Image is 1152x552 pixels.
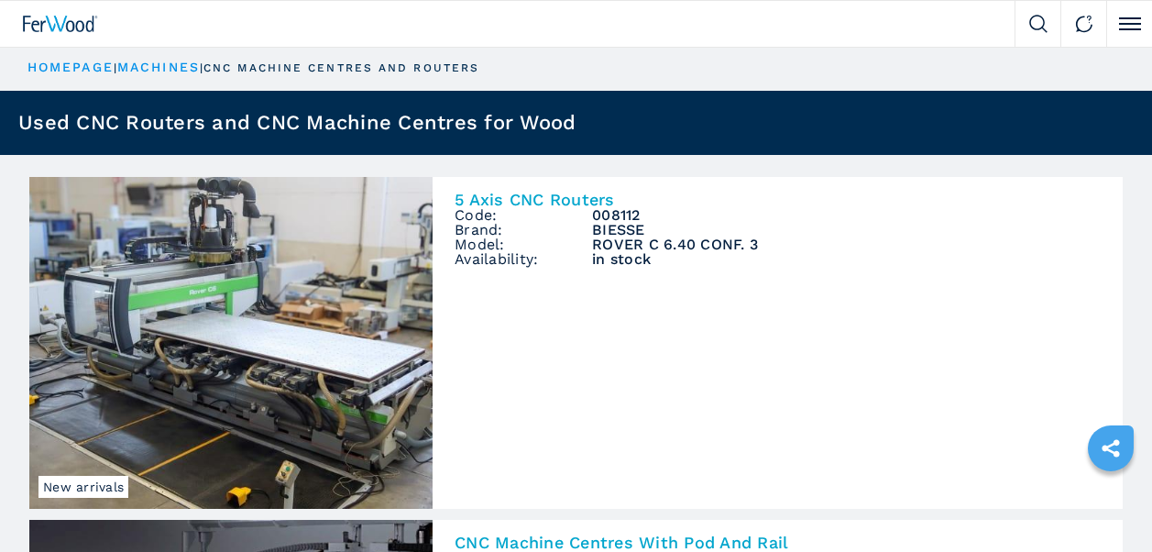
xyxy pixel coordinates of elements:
[455,208,592,223] span: Code:
[23,16,98,32] img: Ferwood
[117,60,200,74] a: machines
[455,192,1101,208] h2: 5 Axis CNC Routers
[592,237,1101,252] h3: ROVER C 6.40 CONF. 3
[200,61,203,74] span: |
[114,61,117,74] span: |
[455,223,592,237] span: Brand:
[29,177,433,509] img: 5 Axis CNC Routers BIESSE ROVER C 6.40 CONF. 3
[29,177,1123,509] a: 5 Axis CNC Routers BIESSE ROVER C 6.40 CONF. 3New arrivals5 Axis CNC RoutersCode:008112Brand:BIES...
[592,208,1101,223] h3: 008112
[1075,15,1093,33] img: Contact us
[592,223,1101,237] h3: BIESSE
[1088,425,1134,471] a: sharethis
[1106,1,1152,47] button: Click to toggle menu
[1074,469,1138,538] iframe: Chat
[27,60,114,74] a: HOMEPAGE
[455,252,592,267] span: Availability:
[455,237,592,252] span: Model:
[38,476,128,498] span: New arrivals
[1029,15,1048,33] img: Search
[203,61,479,76] p: cnc machine centres and routers
[18,113,576,133] h1: Used CNC Routers and CNC Machine Centres for Wood
[592,252,1101,267] span: in stock
[455,535,1101,551] h2: CNC Machine Centres With Pod And Rail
